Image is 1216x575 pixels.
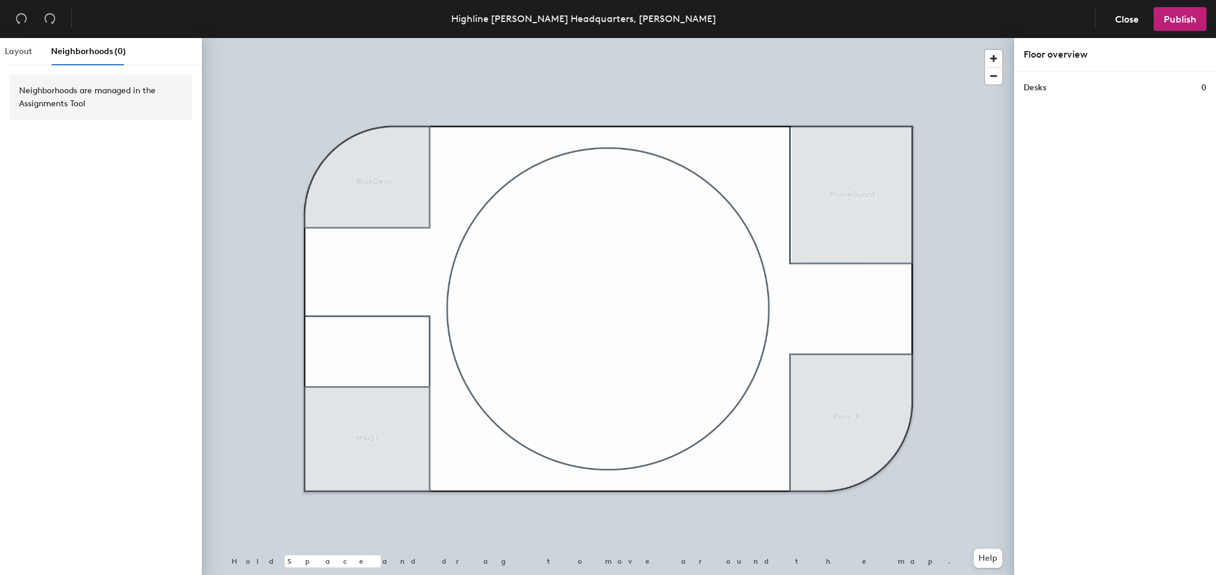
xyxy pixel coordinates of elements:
div: Highline [PERSON_NAME] Headquarters, [PERSON_NAME] [451,11,716,26]
span: Close [1115,14,1139,25]
button: Undo (⌘ + Z) [9,7,33,31]
span: Neighborhoods (0) [51,46,126,56]
span: Layout [5,46,32,56]
h1: 0 [1201,81,1206,94]
button: Help [974,549,1002,568]
button: Publish [1154,7,1206,31]
div: Floor overview [1024,48,1206,62]
h1: Desks [1024,81,1046,94]
div: Neighborhoods are managed in the Assignments Tool [19,84,183,110]
span: undo [15,12,27,24]
button: Close [1105,7,1149,31]
span: Publish [1164,14,1196,25]
button: Redo (⌘ + ⇧ + Z) [38,7,62,31]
